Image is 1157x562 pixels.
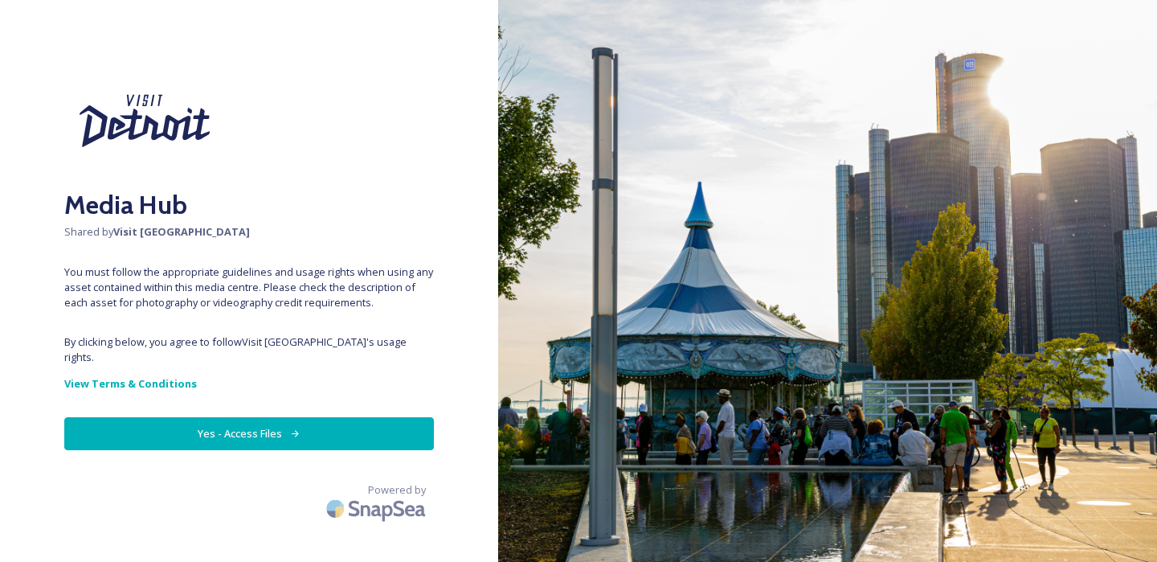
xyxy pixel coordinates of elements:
button: Yes - Access Files [64,417,434,450]
img: Visit%20Detroit%20New%202024.svg [64,64,225,178]
strong: View Terms & Conditions [64,376,197,391]
a: View Terms & Conditions [64,374,434,393]
span: You must follow the appropriate guidelines and usage rights when using any asset contained within... [64,265,434,311]
h2: Media Hub [64,186,434,224]
span: By clicking below, you agree to follow Visit [GEOGRAPHIC_DATA] 's usage rights. [64,334,434,365]
span: Powered by [368,482,426,498]
strong: Visit [GEOGRAPHIC_DATA] [113,224,250,239]
img: SnapSea Logo [321,490,434,527]
span: Shared by [64,224,434,240]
